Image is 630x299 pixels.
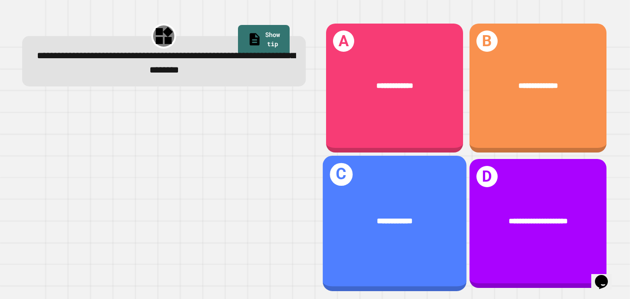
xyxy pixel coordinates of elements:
a: Show tip [238,25,290,56]
h1: C [330,163,352,186]
h1: D [476,166,498,188]
h1: A [333,31,355,52]
iframe: chat widget [591,262,621,290]
h1: B [476,31,498,52]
